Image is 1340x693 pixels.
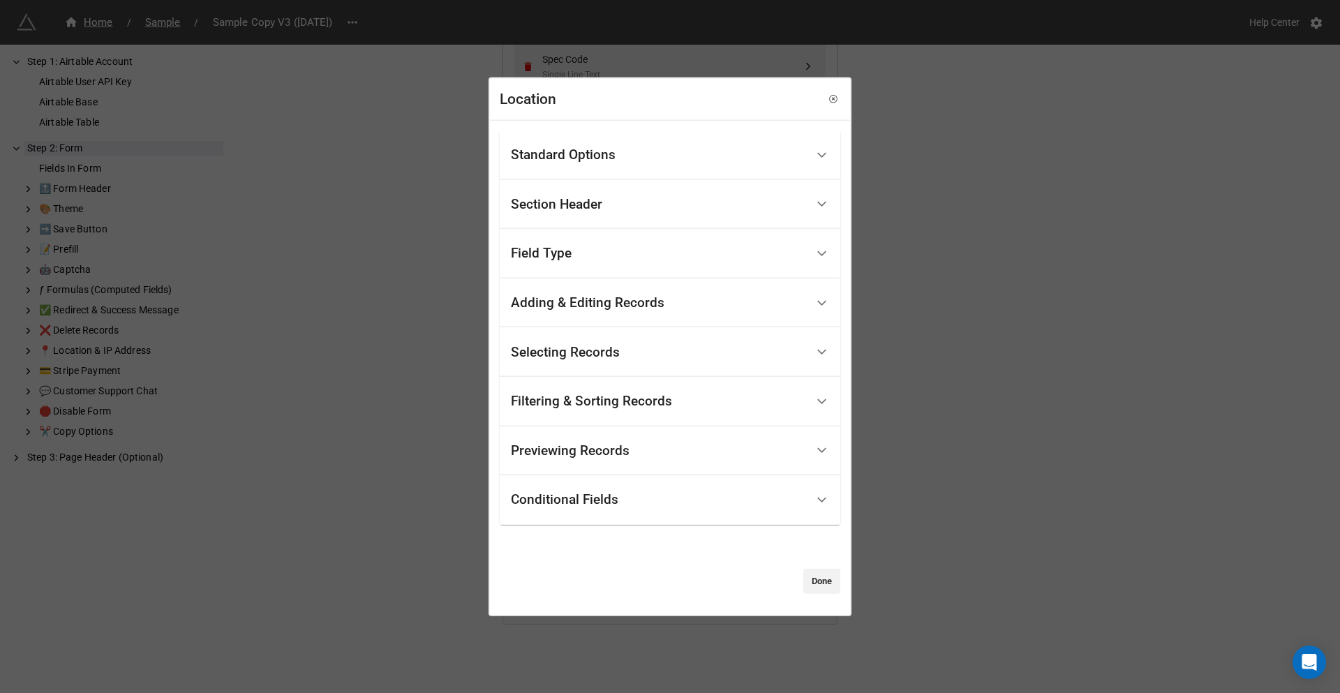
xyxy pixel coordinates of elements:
[511,148,616,162] div: Standard Options
[511,345,620,359] div: Selecting Records
[803,568,840,593] a: Done
[500,377,840,426] div: Filtering & Sorting Records
[500,278,840,327] div: Adding & Editing Records
[500,131,840,180] div: Standard Options
[511,296,664,310] div: Adding & Editing Records
[1293,646,1326,679] div: Open Intercom Messenger
[500,179,840,229] div: Section Header
[500,88,556,110] div: Location
[511,493,618,507] div: Conditional Fields
[511,198,602,211] div: Section Header
[511,394,672,408] div: Filtering & Sorting Records
[500,426,840,475] div: Previewing Records
[500,229,840,278] div: Field Type
[500,327,840,377] div: Selecting Records
[511,444,630,458] div: Previewing Records
[511,246,572,260] div: Field Type
[500,475,840,525] div: Conditional Fields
